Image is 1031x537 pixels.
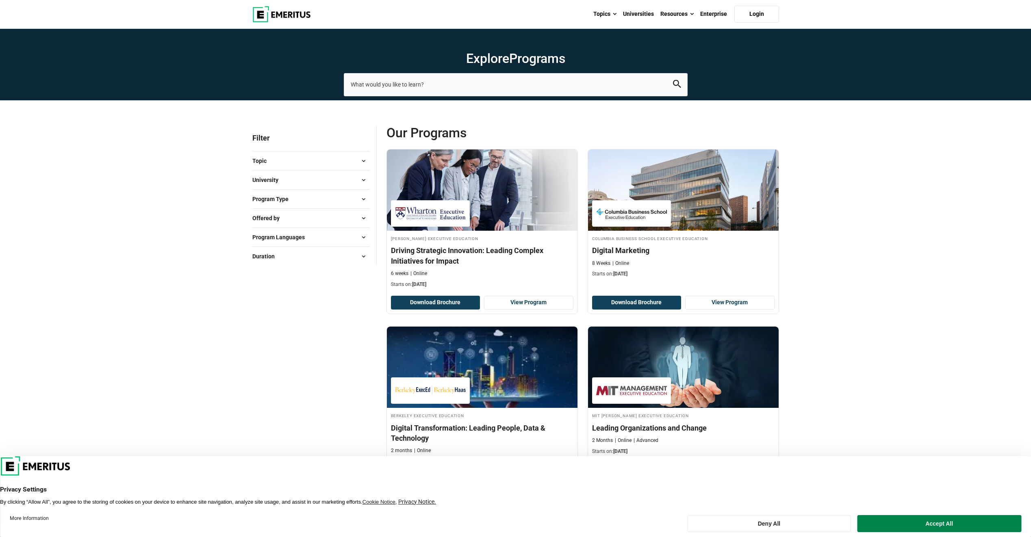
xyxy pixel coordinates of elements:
img: Berkeley Executive Education [395,381,466,400]
a: Login [734,6,779,23]
p: Advanced [634,437,658,444]
h4: Columbia Business School Executive Education [592,235,775,242]
button: search [673,80,681,89]
img: Driving Strategic Innovation: Leading Complex Initiatives for Impact | Online Digital Transformat... [387,149,577,231]
a: Leadership Course by MIT Sloan Executive Education - September 4, 2025 MIT Sloan Executive Educat... [588,327,779,459]
h4: Leading Organizations and Change [592,423,775,433]
span: Duration [252,252,281,261]
p: Online [414,447,431,454]
button: Program Type [252,193,370,205]
button: Download Brochure [592,296,682,310]
button: Topic [252,155,370,167]
button: Offered by [252,212,370,224]
p: Online [410,270,427,277]
span: Our Programs [386,125,583,141]
span: Program Type [252,195,295,204]
span: Offered by [252,214,286,223]
button: Duration [252,250,370,262]
h1: Explore [344,50,688,67]
img: Columbia Business School Executive Education [596,204,667,223]
a: Digital Transformation Course by Berkeley Executive Education - September 4, 2025 Berkeley Execut... [387,327,577,469]
a: search [673,82,681,90]
button: Program Languages [252,231,370,243]
img: MIT Sloan Executive Education [596,381,667,400]
span: Programs [509,51,565,66]
p: Online [615,437,632,444]
p: Filter [252,125,370,151]
h4: [PERSON_NAME] Executive Education [391,235,573,242]
a: Digital Transformation Course by Wharton Executive Education - September 3, 2025 Wharton Executiv... [387,149,577,292]
span: [DATE] [613,271,627,277]
h4: Digital Marketing [592,245,775,256]
p: Starts on: [592,448,775,455]
p: Online [612,260,629,267]
img: Digital Marketing | Online Sales and Marketing Course [588,149,779,231]
span: University [252,175,285,184]
a: View Program [685,296,775,310]
span: Program Languages [252,233,311,242]
h4: Digital Transformation: Leading People, Data & Technology [391,423,573,443]
input: search-page [344,73,688,96]
button: Download Brochure [391,296,480,310]
a: View Program [484,296,573,310]
span: [DATE] [412,281,426,287]
h4: MIT [PERSON_NAME] Executive Education [592,412,775,419]
span: Topic [252,156,273,165]
h4: Berkeley Executive Education [391,412,573,419]
p: Starts on: [391,281,573,288]
button: University [252,174,370,186]
p: 8 Weeks [592,260,610,267]
img: Wharton Executive Education [395,204,466,223]
p: 2 months [391,447,412,454]
img: Leading Organizations and Change | Online Leadership Course [588,327,779,408]
img: Digital Transformation: Leading People, Data & Technology | Online Digital Transformation Course [387,327,577,408]
h4: Driving Strategic Innovation: Leading Complex Initiatives for Impact [391,245,573,266]
p: 6 weeks [391,270,408,277]
p: Starts on: [592,271,775,277]
a: Sales and Marketing Course by Columbia Business School Executive Education - September 4, 2025 Co... [588,149,779,282]
span: [DATE] [613,448,627,454]
p: 2 Months [592,437,613,444]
